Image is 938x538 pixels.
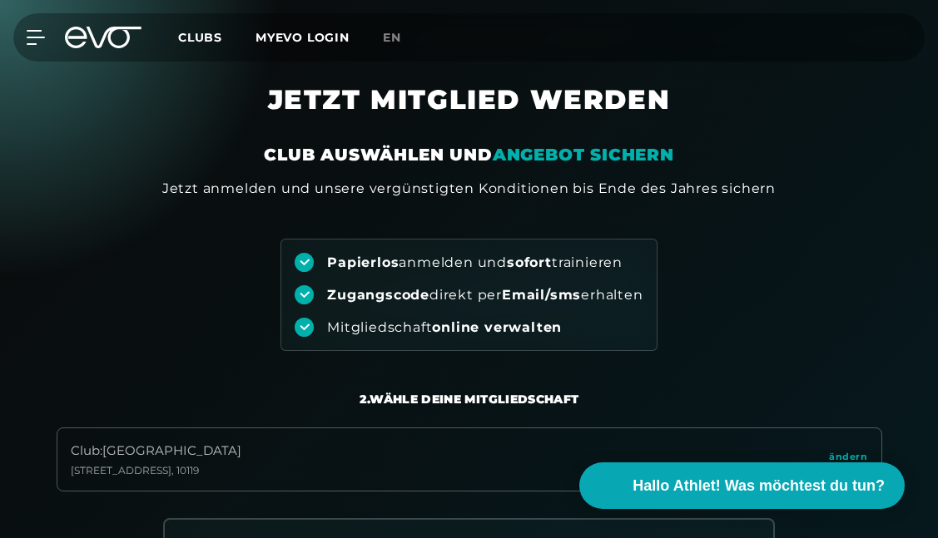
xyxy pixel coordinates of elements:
[327,286,643,304] div: direkt per erhalten
[87,83,852,143] h1: JETZT MITGLIED WERDEN
[829,450,867,464] span: ändern
[178,30,222,45] span: Clubs
[256,30,350,45] a: MYEVO LOGIN
[360,391,579,407] div: 2. Wähle deine Mitgliedschaft
[327,254,399,270] strong: Papierlos
[579,462,905,509] button: Hallo Athlet! Was möchtest du tun?
[633,475,885,497] span: Hallo Athlet! Was möchtest du tun?
[493,145,674,165] em: ANGEBOT SICHERN
[71,442,241,461] div: Club : [GEOGRAPHIC_DATA]
[264,143,673,166] div: CLUB AUSWÄHLEN UND
[327,318,562,337] div: Mitgliedschaft
[432,319,562,335] strong: online verwalten
[162,179,776,199] div: Jetzt anmelden und unsere vergünstigten Konditionen bis Ende des Jahres sichern
[178,29,256,45] a: Clubs
[829,450,867,469] a: ändern
[507,254,552,270] strong: sofort
[383,28,421,47] a: en
[383,30,401,45] span: en
[71,464,241,477] div: [STREET_ADDRESS] , 10119
[502,287,581,303] strong: Email/sms
[327,254,623,272] div: anmelden und trainieren
[327,287,429,303] strong: Zugangscode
